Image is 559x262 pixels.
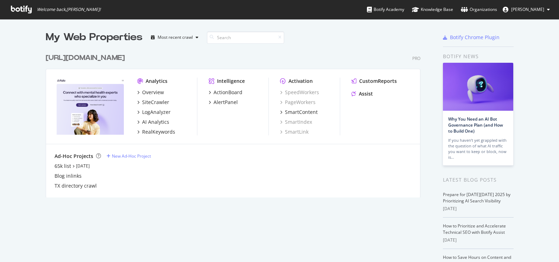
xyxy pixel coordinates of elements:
div: My Web Properties [46,30,142,44]
div: LogAnalyzer [142,109,171,116]
div: If you haven’t yet grappled with the question of what AI traffic you want to keep or block, now is… [448,138,508,160]
img: Why You Need an AI Bot Governance Plan (and How to Build One) [443,63,513,111]
div: Pro [412,55,420,61]
a: SpeedWorkers [280,89,319,96]
a: SmartContent [280,109,318,116]
a: Assist [351,90,373,97]
div: Activation [288,78,313,85]
div: [DATE] [443,237,514,243]
div: Knowledge Base [412,6,453,13]
div: New Ad-Hoc Project [112,153,151,159]
a: SmartIndex [280,118,312,126]
a: CustomReports [351,78,397,85]
a: Why You Need an AI Bot Governance Plan (and How to Build One) [448,116,503,134]
div: Most recent crawl [158,35,193,39]
div: ActionBoard [214,89,242,96]
a: Botify Chrome Plugin [443,34,500,41]
a: 65k list [55,163,71,170]
a: Prepare for [DATE][DATE] 2025 by Prioritizing AI Search Visibility [443,191,510,204]
button: [PERSON_NAME] [497,4,555,15]
a: Blog inlinks [55,172,82,179]
button: Most recent crawl [148,32,201,43]
div: Intelligence [217,78,245,85]
div: AlertPanel [214,99,238,106]
a: AlertPanel [209,99,238,106]
div: SmartContent [285,109,318,116]
a: [DATE] [76,163,90,169]
input: Search [207,31,284,44]
div: RealKeywords [142,128,175,135]
div: SiteCrawler [142,99,169,106]
div: [URL][DOMAIN_NAME] [46,53,125,63]
div: Analytics [146,78,167,85]
div: [DATE] [443,206,514,212]
div: Botify Academy [367,6,404,13]
div: Ad-Hoc Projects [55,153,93,160]
div: Botify Chrome Plugin [450,34,500,41]
div: Assist [359,90,373,97]
a: [URL][DOMAIN_NAME] [46,53,128,63]
div: grid [46,44,426,197]
a: SiteCrawler [137,99,169,106]
div: Organizations [461,6,497,13]
a: Overview [137,89,164,96]
a: RealKeywords [137,128,175,135]
span: Nick Schurk [511,6,544,12]
div: Botify news [443,53,514,60]
a: New Ad-Hoc Project [107,153,151,159]
a: SmartLink [280,128,309,135]
div: CustomReports [359,78,397,85]
a: TX directory crawl [55,182,97,189]
img: https://www.rula.com/ [55,78,126,135]
div: Latest Blog Posts [443,176,514,184]
span: Welcome back, [PERSON_NAME] ! [37,7,101,12]
a: ActionBoard [209,89,242,96]
a: LogAnalyzer [137,109,171,116]
div: Overview [142,89,164,96]
a: How to Prioritize and Accelerate Technical SEO with Botify Assist [443,223,506,235]
div: AI Analytics [142,118,169,126]
a: AI Analytics [137,118,169,126]
a: PageWorkers [280,99,316,106]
